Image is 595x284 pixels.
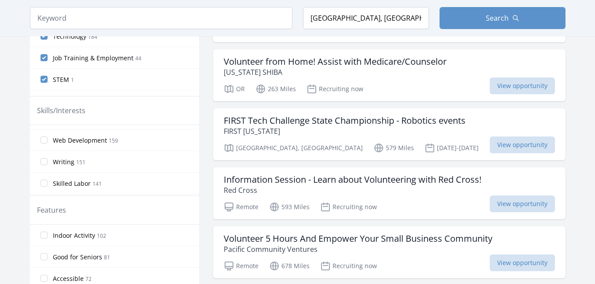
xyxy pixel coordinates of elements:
[97,232,106,240] span: 102
[224,244,492,254] p: Pacific Community Ventures
[490,195,555,212] span: View opportunity
[224,261,259,271] p: Remote
[53,75,69,84] span: STEM
[213,108,565,160] a: FIRST Tech Challenge State Championship - Robotics events FIRST [US_STATE] [GEOGRAPHIC_DATA], [GE...
[320,261,377,271] p: Recruiting now
[307,84,363,94] p: Recruiting now
[224,185,481,195] p: Red Cross
[53,54,133,63] span: Job Training & Employment
[269,261,310,271] p: 678 Miles
[41,275,48,282] input: Accessible 72
[41,136,48,144] input: Web Development 159
[41,232,48,239] input: Indoor Activity 102
[425,143,479,153] p: [DATE]-[DATE]
[320,202,377,212] p: Recruiting now
[41,180,48,187] input: Skilled Labor 141
[135,55,141,62] span: 44
[224,84,245,94] p: OR
[53,32,86,41] span: Technology
[224,233,492,244] h3: Volunteer 5 Hours And Empower Your Small Business Community
[41,33,48,40] input: Technology 184
[30,7,292,29] input: Keyword
[213,49,565,101] a: Volunteer from Home! Assist with Medicare/Counselor [US_STATE] SHIBA OR 263 Miles Recruiting now ...
[224,67,447,77] p: [US_STATE] SHIBA
[490,254,555,271] span: View opportunity
[255,84,296,94] p: 263 Miles
[373,143,414,153] p: 579 Miles
[486,13,509,23] span: Search
[41,76,48,83] input: STEM 1
[41,158,48,165] input: Writing 151
[88,33,97,41] span: 184
[53,274,84,283] span: Accessible
[224,143,363,153] p: [GEOGRAPHIC_DATA], [GEOGRAPHIC_DATA]
[37,105,85,116] legend: Skills/Interests
[76,159,85,166] span: 151
[53,136,107,145] span: Web Development
[53,179,91,188] span: Skilled Labor
[440,7,565,29] button: Search
[490,77,555,94] span: View opportunity
[53,231,95,240] span: Indoor Activity
[71,76,74,84] span: 1
[269,202,310,212] p: 593 Miles
[53,158,74,166] span: Writing
[213,226,565,278] a: Volunteer 5 Hours And Empower Your Small Business Community Pacific Community Ventures Remote 678...
[490,136,555,153] span: View opportunity
[53,253,102,262] span: Good for Seniors
[224,115,466,126] h3: FIRST Tech Challenge State Championship - Robotics events
[224,202,259,212] p: Remote
[92,180,102,188] span: 141
[104,254,110,261] span: 81
[41,253,48,260] input: Good for Seniors 81
[213,167,565,219] a: Information Session - Learn about Volunteering with Red Cross! Red Cross Remote 593 Miles Recruit...
[109,137,118,144] span: 159
[37,205,66,215] legend: Features
[224,56,447,67] h3: Volunteer from Home! Assist with Medicare/Counselor
[41,54,48,61] input: Job Training & Employment 44
[224,126,466,136] p: FIRST [US_STATE]
[303,7,429,29] input: Location
[85,275,92,283] span: 72
[224,174,481,185] h3: Information Session - Learn about Volunteering with Red Cross!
